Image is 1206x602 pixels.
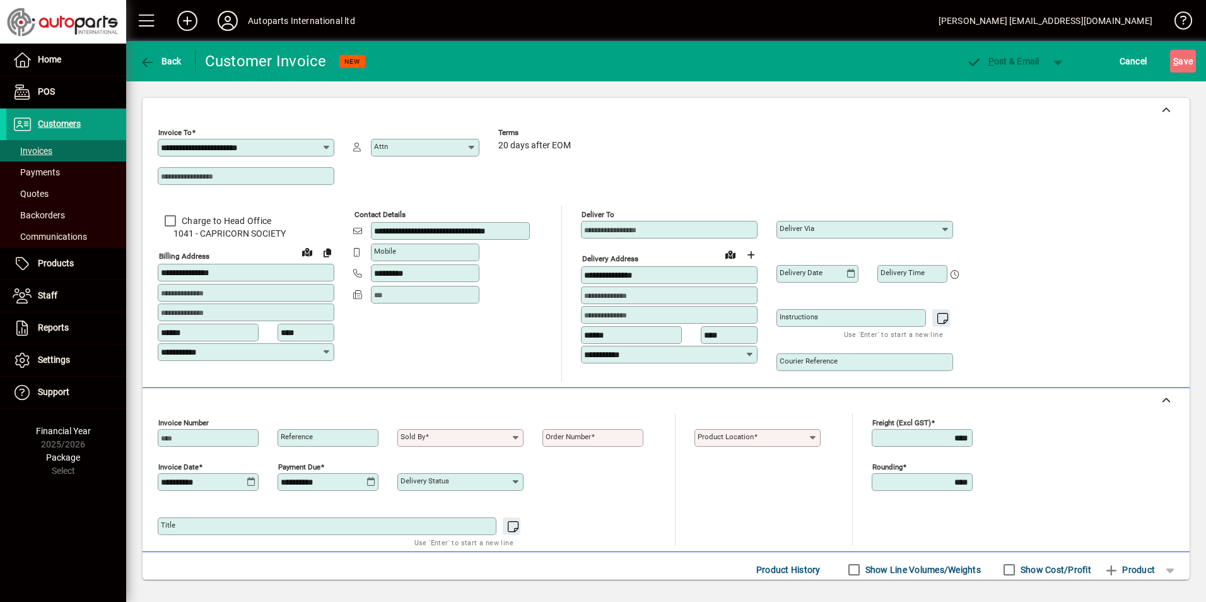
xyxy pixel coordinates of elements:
[414,535,513,550] mat-hint: Use 'Enter' to start a new line
[872,418,931,427] mat-label: Freight (excl GST)
[498,141,571,151] span: 20 days after EOM
[863,564,981,576] label: Show Line Volumes/Weights
[38,322,69,333] span: Reports
[6,345,126,376] a: Settings
[6,183,126,204] a: Quotes
[13,167,60,177] span: Payments
[208,9,248,32] button: Profile
[139,56,182,66] span: Back
[6,204,126,226] a: Backorders
[36,426,91,436] span: Financial Year
[698,432,754,441] mat-label: Product location
[38,54,61,64] span: Home
[13,189,49,199] span: Quotes
[401,432,425,441] mat-label: Sold by
[1018,564,1091,576] label: Show Cost/Profit
[6,44,126,76] a: Home
[844,327,943,341] mat-hint: Use 'Enter' to start a new line
[872,463,903,471] mat-label: Rounding
[13,146,52,156] span: Invoices
[13,210,65,220] span: Backorders
[988,56,994,66] span: P
[780,224,814,233] mat-label: Deliver via
[1173,51,1193,71] span: ave
[38,355,70,365] span: Settings
[158,128,192,137] mat-label: Invoice To
[401,476,449,485] mat-label: Delivery status
[1170,50,1196,73] button: Save
[756,560,821,580] span: Product History
[6,280,126,312] a: Staff
[158,418,209,427] mat-label: Invoice number
[205,51,327,71] div: Customer Invoice
[960,50,1046,73] button: Post & Email
[1098,558,1161,581] button: Product
[6,377,126,408] a: Support
[38,86,55,97] span: POS
[38,119,81,129] span: Customers
[741,245,761,265] button: Choose address
[374,142,388,151] mat-label: Attn
[167,9,208,32] button: Add
[6,76,126,108] a: POS
[158,463,199,471] mat-label: Invoice date
[38,387,69,397] span: Support
[1104,560,1155,580] span: Product
[6,226,126,247] a: Communications
[966,56,1039,66] span: ost & Email
[38,290,57,300] span: Staff
[38,258,74,268] span: Products
[1165,3,1190,44] a: Knowledge Base
[179,215,271,227] label: Charge to Head Office
[13,232,87,242] span: Communications
[278,463,320,471] mat-label: Payment due
[6,140,126,162] a: Invoices
[126,50,196,73] app-page-header-button: Back
[780,312,818,321] mat-label: Instructions
[46,452,80,463] span: Package
[158,227,334,240] span: 1041 - CAPRICORN SOCIETY
[1120,51,1147,71] span: Cancel
[297,242,317,262] a: View on map
[6,162,126,183] a: Payments
[780,357,838,365] mat-label: Courier Reference
[1116,50,1150,73] button: Cancel
[939,11,1152,31] div: [PERSON_NAME] [EMAIL_ADDRESS][DOMAIN_NAME]
[6,312,126,344] a: Reports
[720,244,741,264] a: View on map
[881,268,925,277] mat-label: Delivery time
[780,268,823,277] mat-label: Delivery date
[546,432,591,441] mat-label: Order number
[281,432,313,441] mat-label: Reference
[6,248,126,280] a: Products
[1173,56,1178,66] span: S
[344,57,360,66] span: NEW
[136,50,185,73] button: Back
[498,129,574,137] span: Terms
[582,210,614,219] mat-label: Deliver To
[751,558,826,581] button: Product History
[374,247,396,256] mat-label: Mobile
[161,521,175,529] mat-label: Title
[317,242,337,263] button: Copy to Delivery address
[248,11,355,31] div: Autoparts International ltd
